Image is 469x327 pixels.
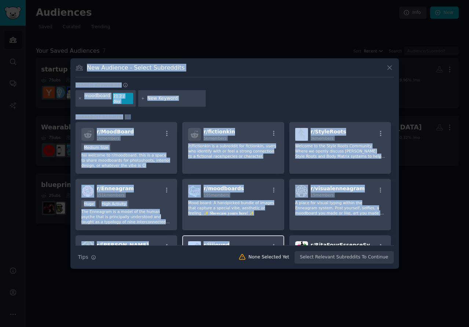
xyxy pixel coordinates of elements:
p: Mood board: A handpicked bundle of images that capture a special vibe, aesthetic or feeling. ✨ 𝐒𝐡... [188,200,278,216]
span: 15 members [311,193,334,197]
span: r/ [PERSON_NAME] [97,242,149,248]
span: 17 [125,115,130,119]
span: 195 members [204,193,229,197]
div: moodboard [84,93,110,104]
img: Enneagram [81,185,94,198]
span: r/ Enneagram [97,185,134,191]
span: r/ visualenneagram [311,185,365,191]
img: moodboards [188,185,201,198]
div: 21.2 / day [113,93,133,104]
button: Tips [76,251,99,264]
span: r/ MoodBoard [97,129,134,135]
img: RitaFourEssenceSystem [295,241,308,254]
span: 151k members [97,193,125,197]
span: r/ jjjjound [204,242,230,248]
h3: Search keywords [76,82,121,88]
div: Medium Size [81,143,111,151]
img: StyleRoots [295,128,308,141]
span: Tips [78,253,88,261]
input: New Keyword [147,95,203,102]
div: High Activity [99,200,129,208]
span: r/ RitaFourEssenceSystem [311,242,384,248]
img: Kibbe [81,241,94,254]
p: /r/Fictionkin is a subreddit for fictionkin, users who identify with or feel a strong connection ... [188,143,278,159]
img: visualenneagram [295,185,308,198]
p: hiii welcome to r/moodboard. this is a space to share moodboards for photoshoots, interior design... [81,153,172,168]
h3: New Audience - Select Subreddits [87,64,184,71]
span: r/ StyleRoots [311,129,346,135]
img: jjjjound [188,241,201,254]
span: r/ moodboards [204,185,244,191]
div: Huge [81,200,97,208]
span: Subreddit Results [76,114,122,120]
span: r/ fictionkin [204,129,235,135]
span: 5k members [204,136,227,140]
p: The Enneagram is a model of the human psyche that is principally understood and taught as a typol... [81,209,172,224]
p: A place for visual typing within the Enneagram system. Post yourself, selfies, a moodboard you ma... [295,200,385,216]
p: Welcome to the Style Roots Community. Where we openly discuss [PERSON_NAME] Style Roots and Body ... [295,143,385,159]
div: None Selected Yet [249,254,289,261]
span: 3k members [311,136,334,140]
span: 1k members [97,136,120,140]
